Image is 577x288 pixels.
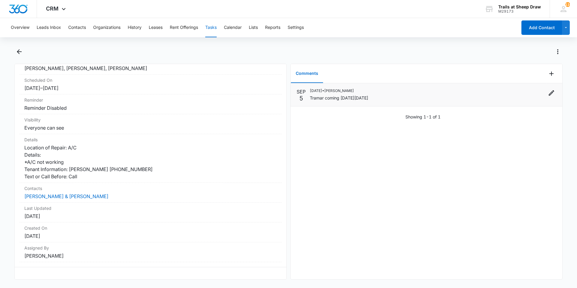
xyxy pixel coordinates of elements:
[291,64,323,83] button: Comments
[11,18,29,37] button: Overview
[24,144,277,180] dd: Location of Repair: A/C Details: *A/C not working Tenant Information: [PERSON_NAME] [PHONE_NUMBER...
[46,5,59,12] span: CRM
[310,88,368,93] p: [DATE] • [PERSON_NAME]
[20,75,282,94] div: Scheduled On[DATE]–[DATE]
[20,183,282,203] div: Contacts[PERSON_NAME] & [PERSON_NAME]
[14,47,24,57] button: Back
[24,117,277,123] dt: Visibility
[68,18,86,37] button: Contacts
[547,88,556,98] button: Edit
[24,124,277,131] dd: Everyone can see
[20,242,282,262] div: Assigned By[PERSON_NAME]
[20,94,282,114] div: ReminderReminder Disabled
[24,65,277,72] dd: [PERSON_NAME], [PERSON_NAME], [PERSON_NAME]
[24,136,277,143] dt: Details
[24,84,277,92] dd: [DATE] – [DATE]
[24,252,277,259] dd: [PERSON_NAME]
[547,69,556,78] button: Add Comment
[20,55,282,75] div: Assigned To[PERSON_NAME], [PERSON_NAME], [PERSON_NAME]
[565,2,570,7] div: notifications count
[205,18,217,37] button: Tasks
[170,18,198,37] button: Rent Offerings
[565,2,570,7] span: 110
[37,18,61,37] button: Leads Inbox
[128,18,142,37] button: History
[299,95,303,101] p: 5
[553,47,563,57] button: Actions
[20,134,282,183] div: DetailsLocation of Repair: A/C Details: *A/C not working Tenant Information: [PERSON_NAME] [PHONE...
[297,88,306,95] p: SEP
[149,18,163,37] button: Leases
[24,245,277,251] dt: Assigned By
[24,193,108,199] a: [PERSON_NAME] & [PERSON_NAME]
[24,77,277,83] dt: Scheduled On
[310,95,368,101] p: Tramar coming [DATE][DATE]
[521,20,562,35] button: Add Contact
[288,18,304,37] button: Settings
[24,225,277,231] dt: Created On
[498,5,541,9] div: account name
[249,18,258,37] button: Lists
[20,114,282,134] div: VisibilityEveryone can see
[24,185,277,191] dt: Contacts
[20,203,282,222] div: Last Updated[DATE]
[20,222,282,242] div: Created On[DATE]
[24,213,277,220] dd: [DATE]
[93,18,121,37] button: Organizations
[405,114,441,120] p: Showing 1-1 of 1
[24,104,277,112] dd: Reminder Disabled
[265,18,280,37] button: Reports
[24,232,277,240] dd: [DATE]
[224,18,242,37] button: Calendar
[498,9,541,14] div: account id
[24,97,277,103] dt: Reminder
[24,205,277,211] dt: Last Updated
